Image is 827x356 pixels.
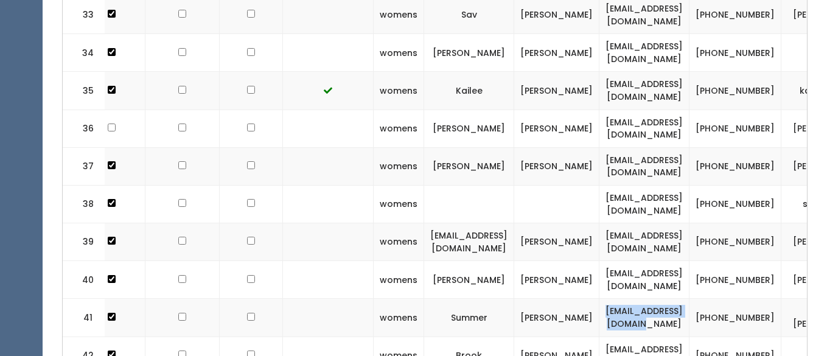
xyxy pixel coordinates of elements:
[424,110,514,147] td: [PERSON_NAME]
[689,261,781,299] td: [PHONE_NUMBER]
[689,185,781,223] td: [PHONE_NUMBER]
[599,223,689,261] td: [EMAIL_ADDRESS][DOMAIN_NAME]
[514,223,599,261] td: [PERSON_NAME]
[599,34,689,72] td: [EMAIL_ADDRESS][DOMAIN_NAME]
[514,72,599,110] td: [PERSON_NAME]
[599,185,689,223] td: [EMAIL_ADDRESS][DOMAIN_NAME]
[424,299,514,337] td: Summer
[599,261,689,299] td: [EMAIL_ADDRESS][DOMAIN_NAME]
[514,147,599,185] td: [PERSON_NAME]
[514,261,599,299] td: [PERSON_NAME]
[374,34,424,72] td: womens
[424,72,514,110] td: Kailee
[424,147,514,185] td: [PERSON_NAME]
[599,147,689,185] td: [EMAIL_ADDRESS][DOMAIN_NAME]
[63,147,105,185] td: 37
[599,110,689,147] td: [EMAIL_ADDRESS][DOMAIN_NAME]
[514,110,599,147] td: [PERSON_NAME]
[374,261,424,299] td: womens
[689,34,781,72] td: [PHONE_NUMBER]
[63,299,105,337] td: 41
[374,185,424,223] td: womens
[689,223,781,261] td: [PHONE_NUMBER]
[374,223,424,261] td: womens
[374,72,424,110] td: womens
[374,299,424,337] td: womens
[689,147,781,185] td: [PHONE_NUMBER]
[63,261,105,299] td: 40
[63,72,105,110] td: 35
[424,223,514,261] td: [EMAIL_ADDRESS][DOMAIN_NAME]
[63,34,105,72] td: 34
[689,299,781,337] td: [PHONE_NUMBER]
[689,110,781,147] td: [PHONE_NUMBER]
[424,261,514,299] td: [PERSON_NAME]
[514,299,599,337] td: [PERSON_NAME]
[374,147,424,185] td: womens
[63,110,105,147] td: 36
[424,34,514,72] td: [PERSON_NAME]
[374,110,424,147] td: womens
[63,185,105,223] td: 38
[514,34,599,72] td: [PERSON_NAME]
[63,223,105,261] td: 39
[599,72,689,110] td: [EMAIL_ADDRESS][DOMAIN_NAME]
[689,72,781,110] td: [PHONE_NUMBER]
[599,299,689,337] td: [EMAIL_ADDRESS][DOMAIN_NAME]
